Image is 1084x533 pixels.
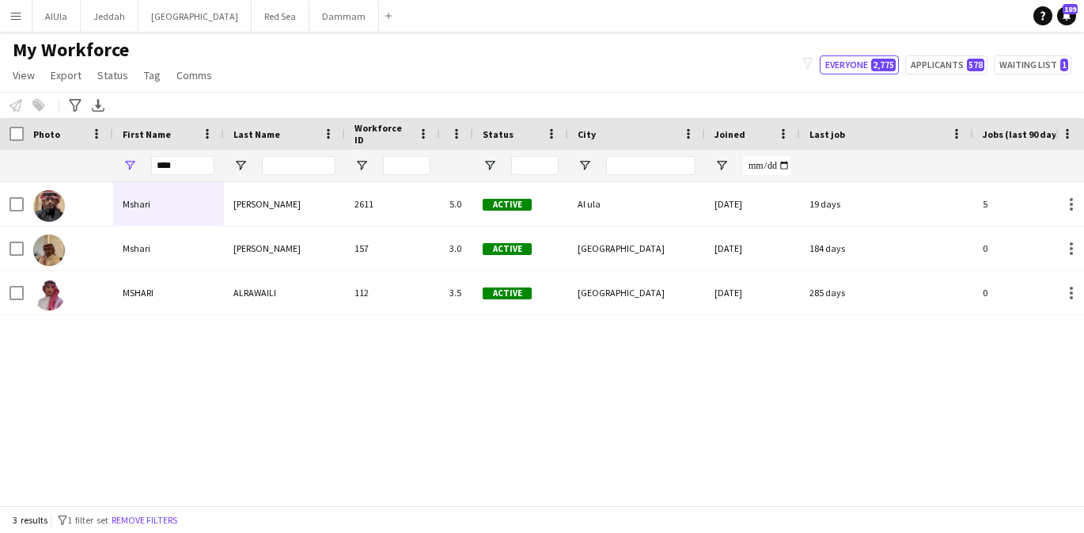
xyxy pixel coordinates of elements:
span: Photo [33,128,60,140]
button: Jeddah [81,1,138,32]
div: ALRAWAILI [224,271,345,314]
div: [GEOGRAPHIC_DATA] [568,271,705,314]
button: Open Filter Menu [233,158,248,173]
span: 2,775 [871,59,896,71]
div: 19 days [800,182,973,226]
img: MSHARI ALRAWAILI [33,279,65,310]
input: Status Filter Input [511,156,559,175]
span: Jobs (last 90 days) [983,128,1065,140]
div: Mshari [113,227,224,270]
div: 112 [345,271,440,314]
div: 157 [345,227,440,270]
app-action-btn: Export XLSX [89,96,108,115]
span: Comms [176,68,212,82]
span: City [578,128,596,140]
span: View [13,68,35,82]
a: Comms [170,65,218,86]
button: Open Filter Menu [714,158,729,173]
button: Dammam [309,1,379,32]
button: Open Filter Menu [483,158,497,173]
div: MSHARI [113,271,224,314]
span: 1 [1060,59,1068,71]
span: First Name [123,128,171,140]
div: 2611 [345,182,440,226]
app-action-btn: Advanced filters [66,96,85,115]
a: Export [44,65,88,86]
input: Joined Filter Input [743,156,790,175]
span: 578 [967,59,984,71]
span: My Workforce [13,38,129,62]
div: 285 days [800,271,973,314]
span: Last Name [233,128,280,140]
a: 189 [1057,6,1076,25]
div: [DATE] [705,271,800,314]
span: Tag [144,68,161,82]
input: First Name Filter Input [151,156,214,175]
div: [DATE] [705,227,800,270]
span: Status [97,68,128,82]
a: Tag [138,65,167,86]
a: Status [91,65,135,86]
span: Last job [809,128,845,140]
div: 3.5 [440,271,473,314]
div: 5.0 [440,182,473,226]
span: Active [483,243,532,255]
div: [DATE] [705,182,800,226]
button: Open Filter Menu [123,158,137,173]
div: 184 days [800,227,973,270]
span: Active [483,287,532,299]
img: Mshari Al alawi [33,190,65,222]
span: Export [51,68,81,82]
div: Al ula [568,182,705,226]
div: [GEOGRAPHIC_DATA] [568,227,705,270]
button: Open Filter Menu [578,158,592,173]
input: Last Name Filter Input [262,156,335,175]
div: Mshari [113,182,224,226]
img: Mshari Almalky [33,234,65,266]
button: AlUla [32,1,81,32]
button: Everyone2,775 [820,55,899,74]
button: Red Sea [252,1,309,32]
button: [GEOGRAPHIC_DATA] [138,1,252,32]
button: Remove filters [108,512,180,529]
input: City Filter Input [606,156,696,175]
div: [PERSON_NAME] [224,182,345,226]
div: [PERSON_NAME] [224,227,345,270]
span: Joined [714,128,745,140]
span: Status [483,128,514,140]
div: 3.0 [440,227,473,270]
span: Active [483,199,532,211]
span: 1 filter set [67,514,108,526]
a: View [6,65,41,86]
button: Applicants578 [905,55,987,74]
button: Waiting list1 [994,55,1071,74]
input: Workforce ID Filter Input [383,156,430,175]
span: Workforce ID [354,122,411,146]
button: Open Filter Menu [354,158,369,173]
span: 189 [1063,4,1078,14]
